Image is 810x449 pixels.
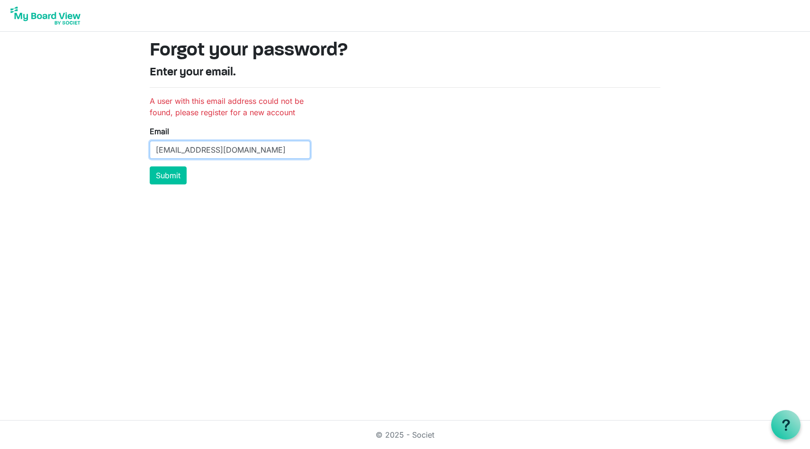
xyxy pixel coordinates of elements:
[150,126,169,137] label: Email
[150,166,187,184] button: Submit
[8,4,83,27] img: My Board View Logo
[376,430,434,440] a: © 2025 - Societ
[150,66,660,80] h4: Enter your email.
[150,95,310,118] li: A user with this email address could not be found, please register for a new account
[150,39,660,62] h1: Forgot your password?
